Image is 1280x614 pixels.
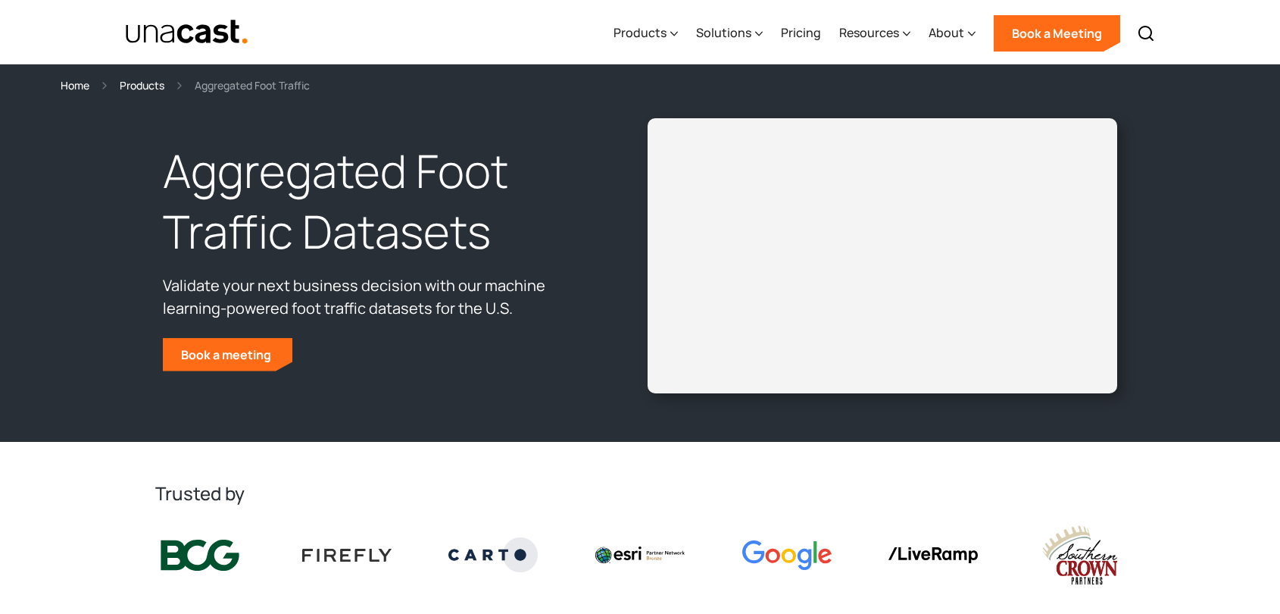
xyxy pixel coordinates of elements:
img: liveramp logo [888,547,978,563]
a: Home [61,77,89,94]
div: Resources [839,23,899,42]
a: Products [120,77,164,94]
img: Unacast text logo [125,19,248,45]
a: Book a meeting [163,338,292,371]
img: Firefly Advertising logo [302,549,392,561]
div: Products [613,2,678,64]
img: Carto logo [448,537,538,572]
a: Pricing [781,2,821,64]
h1: Aggregated Foot Traffic Datasets [163,141,592,262]
div: Solutions [696,2,763,64]
div: Aggregated Foot Traffic [195,77,310,94]
div: About [929,2,976,64]
a: home [125,19,248,45]
img: BCG logo [155,537,245,575]
div: Products [613,23,667,42]
div: Solutions [696,23,751,42]
a: Book a Meeting [994,15,1120,52]
p: Validate your next business decision with our machine learning-powered foot traffic datasets for ... [163,274,592,320]
img: Esri logo [595,547,685,563]
div: Resources [839,2,910,64]
div: About [929,23,964,42]
h2: Trusted by [155,481,1125,506]
img: southern crown logo [1035,524,1125,587]
img: Google logo [742,540,832,570]
img: Search icon [1137,24,1155,42]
